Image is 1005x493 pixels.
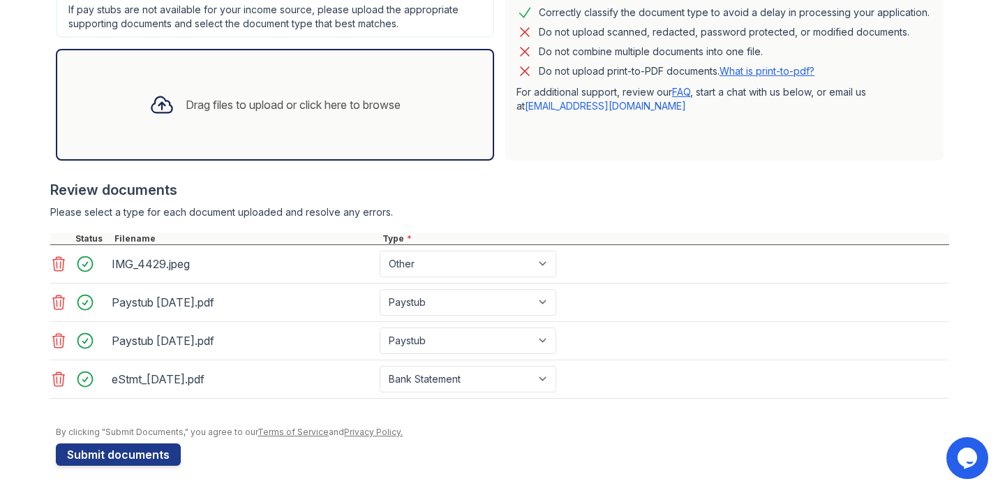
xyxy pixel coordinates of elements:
[112,253,374,275] div: IMG_4429.jpeg
[56,427,949,438] div: By clicking "Submit Documents," you agree to our and
[344,427,403,437] a: Privacy Policy.
[258,427,329,437] a: Terms of Service
[50,205,949,219] div: Please select a type for each document uploaded and resolve any errors.
[539,43,763,60] div: Do not combine multiple documents into one file.
[56,443,181,466] button: Submit documents
[525,100,686,112] a: [EMAIL_ADDRESS][DOMAIN_NAME]
[73,233,112,244] div: Status
[539,64,814,78] p: Do not upload print-to-PDF documents.
[539,4,930,21] div: Correctly classify the document type to avoid a delay in processing your application.
[112,330,374,352] div: Paystub [DATE].pdf
[186,96,401,113] div: Drag files to upload or click here to browse
[50,180,949,200] div: Review documents
[946,437,991,479] iframe: chat widget
[112,233,380,244] div: Filename
[380,233,949,244] div: Type
[720,65,814,77] a: What is print-to-pdf?
[516,85,932,113] p: For additional support, review our , start a chat with us below, or email us at
[539,24,909,41] div: Do not upload scanned, redacted, password protected, or modified documents.
[672,86,690,98] a: FAQ
[112,368,374,390] div: eStmt_[DATE].pdf
[112,291,374,314] div: Paystub [DATE].pdf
